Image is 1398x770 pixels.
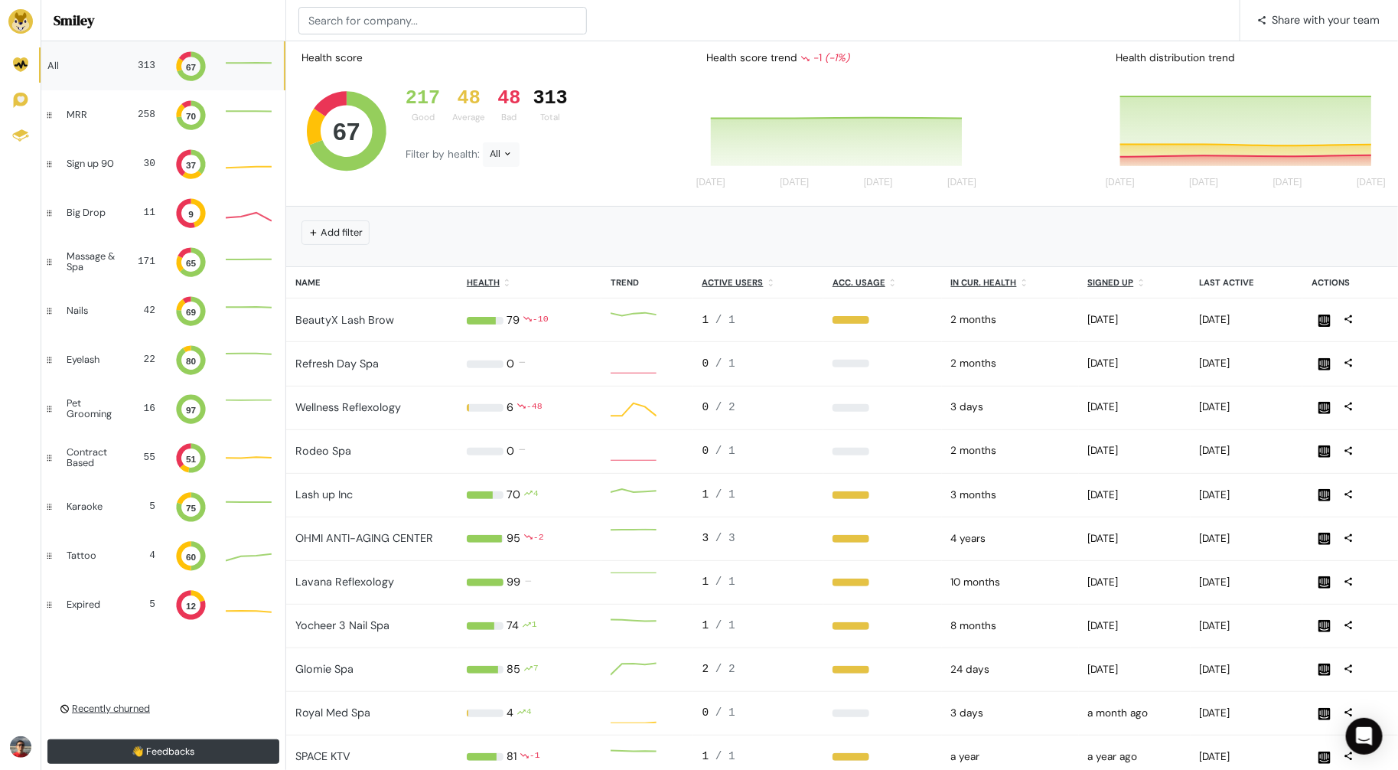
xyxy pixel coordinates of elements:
div: 4 [131,548,155,563]
div: 74 [507,618,519,635]
div: Open Intercom Messenger [1346,718,1383,755]
span: / 1 [715,488,735,501]
div: 2025-07-07 12:00am [951,312,1070,328]
div: 2025-08-07 11:33am [1088,706,1181,721]
div: 2025-07-12 10:58am [1200,356,1293,371]
input: Search for company... [298,7,587,34]
tspan: [DATE] [1106,177,1135,188]
div: 0% [833,710,933,717]
div: 6 [507,400,513,416]
div: 2025-07-10 01:29pm [1088,443,1181,458]
u: Acc. Usage [833,277,885,288]
div: 0% [833,448,933,455]
div: 2025-09-07 12:12pm [1200,618,1293,634]
a: Big Drop 11 9 [41,188,285,237]
div: 5 [131,597,155,612]
tspan: [DATE] [864,177,893,188]
div: 100% [833,491,933,499]
div: Bad [497,111,520,124]
tspan: [DATE] [697,177,726,188]
div: 7 [533,661,539,678]
div: 2025-07-18 01:30pm [1200,443,1293,458]
a: Royal Med Spa [295,706,370,719]
div: 2025-09-08 12:57am [1200,531,1293,547]
div: 100% [833,666,933,674]
span: / 2 [715,401,735,413]
div: -10 [533,312,549,329]
a: 👋 Feedbacks [47,739,279,764]
div: MRR [67,109,119,120]
tspan: [DATE] [780,177,810,188]
div: 81 [507,749,517,765]
a: Pet Grooming 16 97 [41,384,285,433]
a: Recently churned [41,684,285,733]
div: 2025-08-18 12:00am [951,662,1070,677]
div: 1 [702,487,814,504]
a: Rodeo Spa [295,444,351,458]
u: Active users [702,277,764,288]
a: Lash up Inc [295,488,353,501]
div: 0 [702,400,814,416]
div: 2024-05-27 12:00am [951,749,1070,765]
div: 100% [833,535,933,543]
div: 2025-09-08 12:00am [951,706,1070,721]
div: 0 [702,443,814,460]
div: 0 [702,705,814,722]
span: / 1 [715,706,735,719]
a: Yocheer 3 Nail Spa [295,618,389,632]
div: 100% [833,579,933,586]
a: Refresh Day Spa [295,357,379,370]
u: In cur. health [951,277,1017,288]
div: 2025-09-07 10:55pm [1200,312,1293,328]
tspan: [DATE] [1273,177,1302,188]
th: Last active [1191,267,1302,299]
div: 1 [702,749,814,765]
div: 1 [532,618,537,635]
i: (-1%) [825,51,849,64]
div: 2024-11-08 08:35am [1088,575,1181,590]
a: BeautyX Lash Brow [295,313,394,327]
span: / 1 [715,576,735,588]
a: SPACE KTV [295,749,350,763]
span: / 1 [715,619,735,631]
div: 100% [833,316,933,324]
div: Big Drop [67,207,119,218]
a: Sign up 90 30 37 [41,139,285,188]
div: Eyelash [67,354,119,365]
div: Pet Grooming [67,398,122,420]
div: 2025-02-25 12:23pm [1088,356,1181,371]
div: 2025-07-21 12:00am [951,356,1070,371]
span: / 2 [715,663,735,675]
div: 99 [507,574,520,591]
span: / 1 [715,445,735,457]
tspan: [DATE] [1357,177,1386,188]
div: Tattoo [67,550,119,561]
div: 79 [507,312,520,329]
div: 5 [131,499,155,514]
span: / 1 [715,314,735,326]
div: 48 [452,87,485,110]
tspan: [DATE] [948,177,977,188]
div: 30 [131,156,155,171]
div: Health score [298,47,366,69]
div: 42 [131,303,155,318]
div: 4 [533,487,539,504]
th: Actions [1302,267,1398,299]
div: 95 [507,530,520,547]
div: Nails [67,305,119,316]
div: 4 [526,705,532,722]
h5: Smiley [54,12,273,29]
a: Wellness Reflexology [295,400,401,414]
div: 70 [507,487,520,504]
a: Eyelash 22 80 [41,335,285,384]
u: Health [467,277,500,288]
div: All [47,60,119,71]
div: 2022-02-14 12:00am [951,531,1070,547]
a: Expired 5 12 [41,580,285,629]
div: 0 [507,443,514,460]
div: 0 [702,356,814,373]
div: -1 [530,749,540,765]
tspan: [DATE] [1190,177,1219,188]
a: MRR 258 70 [41,90,285,139]
div: 2025-09-02 07:31pm [1200,706,1293,721]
